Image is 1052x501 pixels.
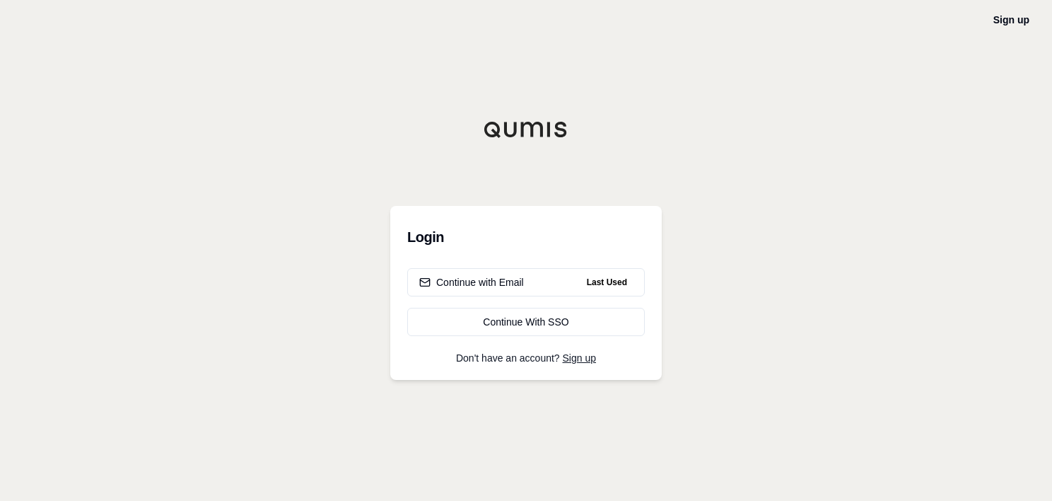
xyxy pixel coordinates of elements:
[581,274,633,291] span: Last Used
[419,275,524,289] div: Continue with Email
[993,14,1029,25] a: Sign up
[407,223,645,251] h3: Login
[563,352,596,364] a: Sign up
[484,121,568,138] img: Qumis
[407,268,645,296] button: Continue with EmailLast Used
[407,353,645,363] p: Don't have an account?
[407,308,645,336] a: Continue With SSO
[419,315,633,329] div: Continue With SSO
